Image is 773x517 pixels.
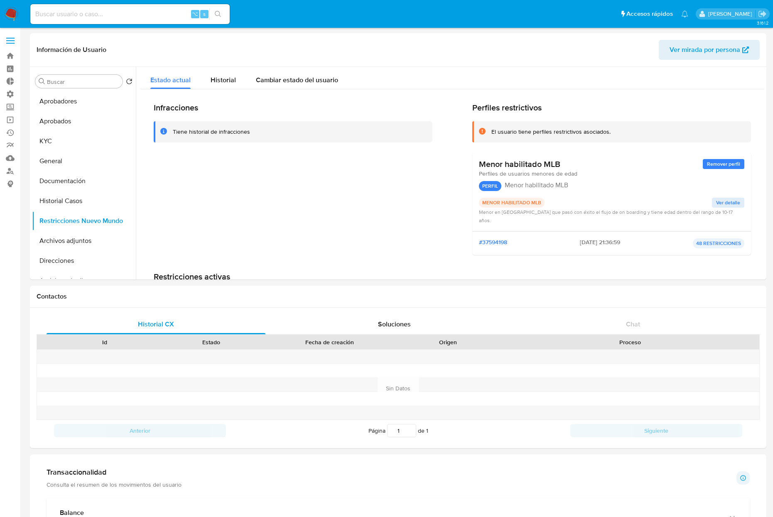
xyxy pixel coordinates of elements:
[626,319,640,329] span: Chat
[708,10,755,18] p: jessica.fukman@mercadolibre.com
[37,46,106,54] h1: Información de Usuario
[32,131,136,151] button: KYC
[37,292,760,301] h1: Contactos
[39,78,45,85] button: Buscar
[126,78,133,87] button: Volver al orden por defecto
[164,338,258,346] div: Estado
[47,78,119,86] input: Buscar
[270,338,389,346] div: Fecha de creación
[54,424,226,437] button: Anterior
[670,40,740,60] span: Ver mirada por persona
[368,424,428,437] span: Página de
[32,91,136,111] button: Aprobadores
[32,211,136,231] button: Restricciones Nuevo Mundo
[209,8,226,20] button: search-icon
[32,151,136,171] button: General
[659,40,760,60] button: Ver mirada por persona
[32,251,136,271] button: Direcciones
[400,338,495,346] div: Origen
[507,338,753,346] div: Proceso
[32,231,136,251] button: Archivos adjuntos
[626,10,673,18] span: Accesos rápidos
[32,271,136,291] button: Anticipos de dinero
[30,9,230,20] input: Buscar usuario o caso...
[192,10,198,18] span: ⌥
[378,319,411,329] span: Soluciones
[203,10,206,18] span: s
[57,338,152,346] div: Id
[570,424,742,437] button: Siguiente
[758,10,767,18] a: Salir
[32,111,136,131] button: Aprobados
[32,191,136,211] button: Historial Casos
[138,319,174,329] span: Historial CX
[32,171,136,191] button: Documentación
[426,426,428,435] span: 1
[681,10,688,17] a: Notificaciones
